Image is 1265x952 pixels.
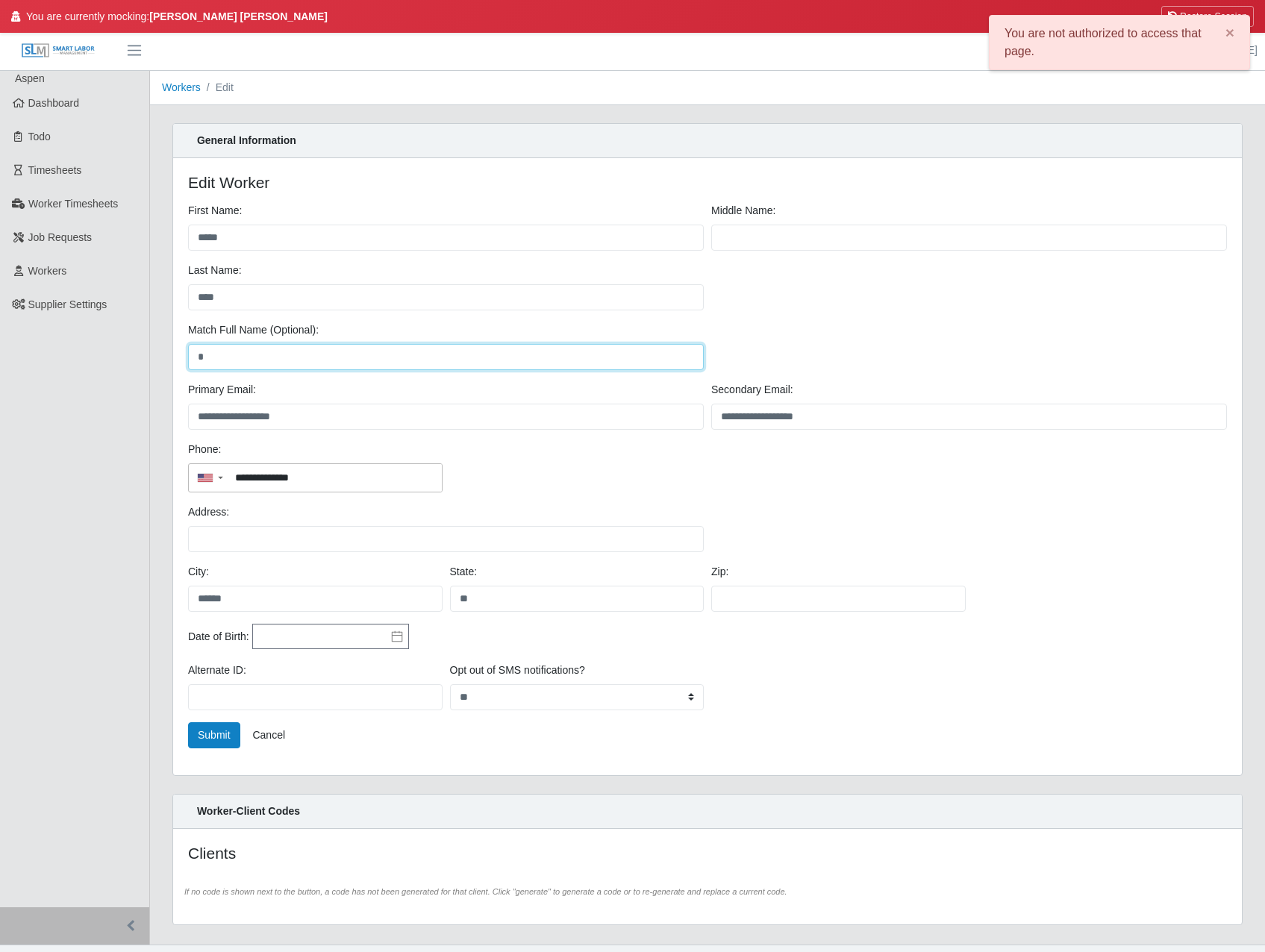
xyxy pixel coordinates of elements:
li: Edit [201,80,234,95]
a: Cancel [243,722,295,748]
div: Country Code Selector [189,464,230,492]
label: Secondary Email: [711,382,793,398]
strong: [PERSON_NAME] [PERSON_NAME] [149,10,328,22]
label: First Name: [188,203,242,219]
label: Zip: [711,564,728,580]
label: Middle Name: [711,203,775,219]
label: City: [188,564,209,580]
span: ▼ [216,475,225,480]
span: Timesheets [28,164,82,176]
label: Date of Birth: [188,629,249,645]
span: Supplier Settings [28,298,107,310]
span: Worker Timesheets [28,198,118,210]
label: Alternate ID: [188,663,246,678]
a: Workers [162,81,201,93]
label: Opt out of SMS notifications? [450,663,585,678]
label: Address: [188,504,229,520]
label: State: [450,564,478,580]
i: If no code is shown next to the button, a code has not been generated for that client. Click "gen... [184,887,787,896]
strong: General Information [197,134,296,146]
strong: Worker-Client Codes [197,805,300,817]
label: Primary Email: [188,382,256,398]
span: Dashboard [28,97,80,109]
img: SLM Logo [21,43,96,59]
label: Phone: [188,442,221,457]
h4: Edit Worker [188,173,608,192]
span: Aspen [15,72,45,84]
span: Workers [28,265,67,277]
label: Last Name: [188,263,242,278]
h4: Clients [188,844,608,862]
span: Todo [28,131,51,143]
span: You are currently mocking: [26,9,328,25]
span: Job Requests [28,231,93,243]
button: Submit [188,722,240,748]
button: Restore Session [1161,6,1254,27]
label: Match Full Name (Optional): [188,322,319,338]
